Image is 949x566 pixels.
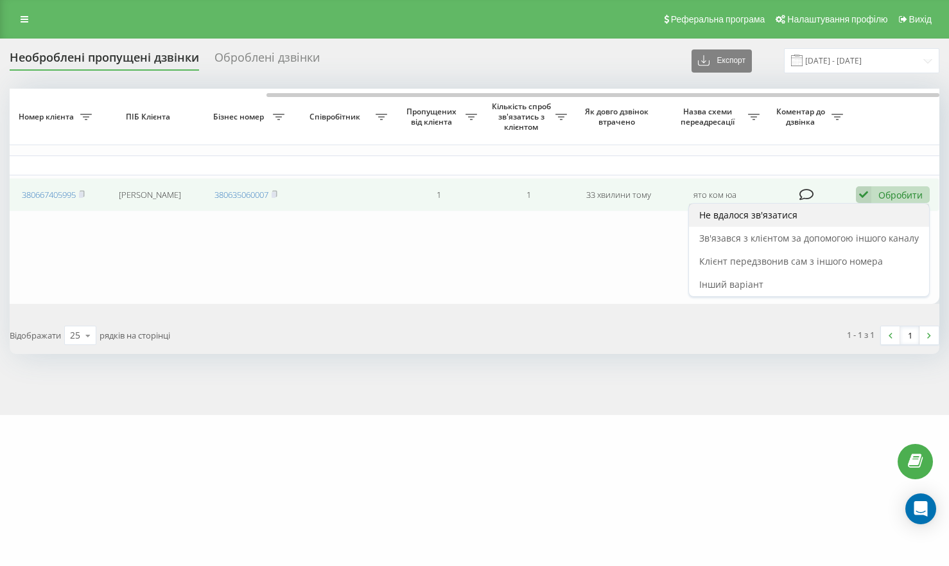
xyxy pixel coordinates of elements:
[400,107,466,127] span: Пропущених від клієнта
[214,189,268,200] a: 380635060007
[909,14,932,24] span: Вихід
[207,112,273,122] span: Бізнес номер
[394,178,483,212] td: 1
[699,232,919,244] span: Зв'язався з клієнтом за допомогою іншого каналу
[905,493,936,524] div: Open Intercom Messenger
[70,329,80,342] div: 25
[900,326,919,344] a: 1
[584,107,653,127] span: Як довго дзвінок втрачено
[670,107,748,127] span: Назва схеми переадресації
[878,189,923,201] div: Обробити
[98,178,201,212] td: [PERSON_NAME]
[699,278,763,290] span: Інший варіант
[22,189,76,200] a: 380667405995
[787,14,887,24] span: Налаштування профілю
[214,51,320,71] div: Оброблені дзвінки
[10,51,199,71] div: Необроблені пропущені дзвінки
[10,330,61,341] span: Відображати
[297,112,376,122] span: Співробітник
[15,112,80,122] span: Номер клієнта
[699,255,883,267] span: Клієнт передзвонив сам з іншого номера
[772,107,831,127] span: Коментар до дзвінка
[490,102,555,132] span: Кількість спроб зв'язатись з клієнтом
[847,328,875,341] div: 1 - 1 з 1
[663,178,766,212] td: ято ком юа
[100,330,170,341] span: рядків на сторінці
[671,14,765,24] span: Реферальна програма
[699,209,797,221] span: Не вдалося зв'язатися
[692,49,752,73] button: Експорт
[483,178,573,212] td: 1
[573,178,663,212] td: 33 хвилини тому
[109,112,190,122] span: ПІБ Клієнта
